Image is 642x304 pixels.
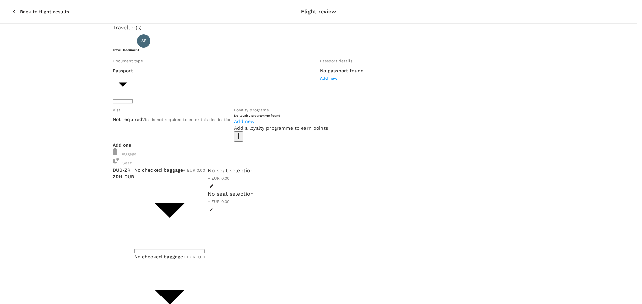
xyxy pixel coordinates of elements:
[141,38,146,44] span: SP
[234,119,255,124] span: Add new
[113,67,133,74] p: Passport
[320,67,364,75] h6: No passport found
[208,190,254,198] div: No seat selection
[113,158,119,164] img: baggage-icon
[234,113,328,118] h6: No loyalty programme found
[113,142,525,148] p: Add ons
[142,117,231,122] span: Visa is not required to enter this destination
[113,173,134,180] p: ZRH - DUB
[113,158,525,167] div: Seat
[208,167,254,175] div: No seat selection
[113,24,525,32] p: Traveller(s)
[134,254,183,259] span: No checked baggage
[234,108,269,112] span: Loyalty programs
[301,8,336,16] p: Flight review
[183,168,205,173] span: + EUR 0.00
[320,59,352,63] span: Passport details
[208,176,230,181] span: + EUR 0.00
[113,108,121,112] span: Visa
[20,8,69,15] p: Back to flight results
[208,199,230,204] span: + EUR 0.00
[113,148,525,158] div: Baggage
[234,125,328,131] span: Add a loyalty programme to earn points
[113,48,525,52] h6: Travel Document
[113,38,135,44] p: Traveller 1 :
[320,76,338,81] span: Add new
[113,59,143,63] span: Document type
[113,148,117,155] img: baggage-icon
[113,167,134,173] p: DUB - ZRH
[153,37,245,45] p: [PERSON_NAME] [PERSON_NAME]
[134,167,183,173] span: No checked baggage
[113,116,143,123] p: Not required
[183,255,205,259] span: + EUR 0.00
